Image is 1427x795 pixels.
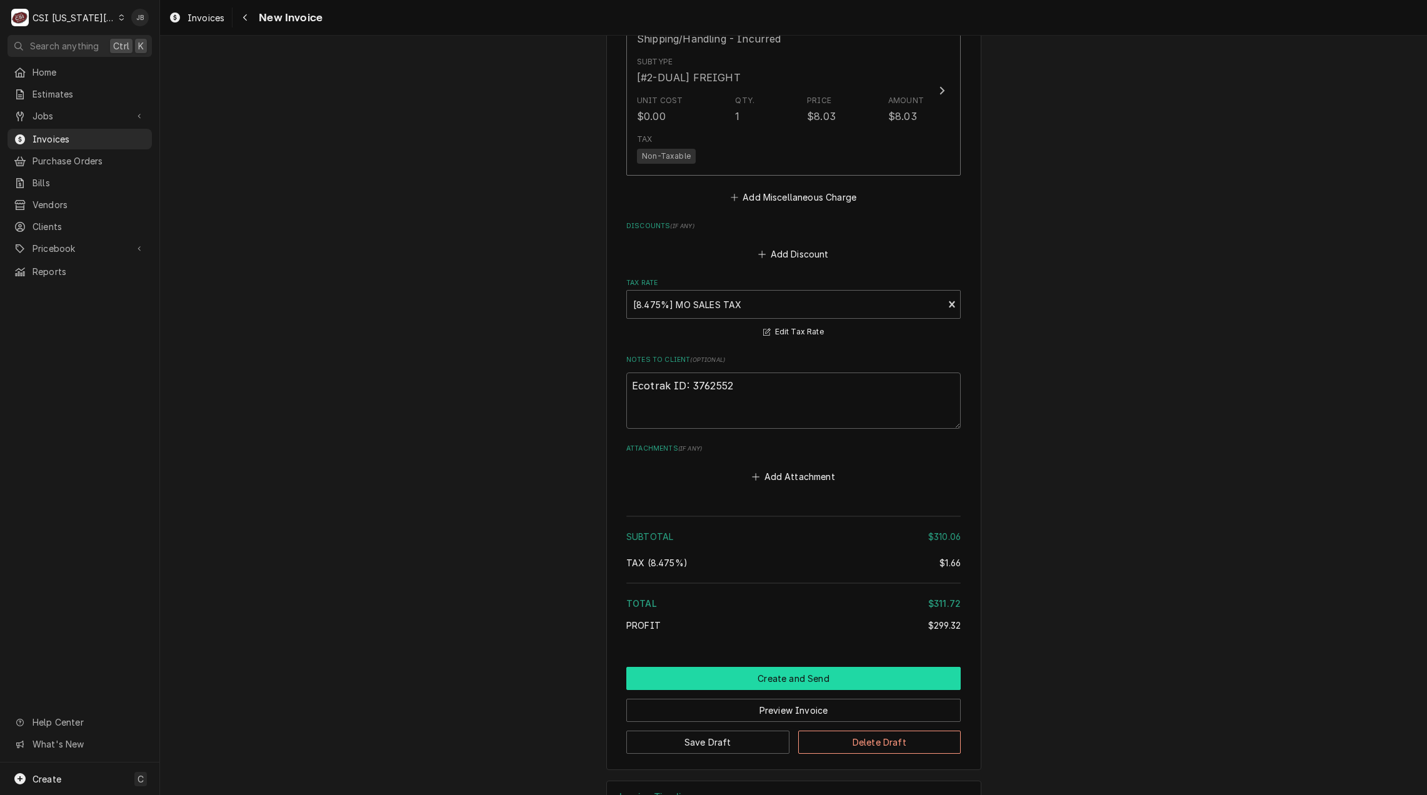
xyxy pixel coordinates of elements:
[690,356,725,363] span: ( optional )
[8,62,152,82] a: Home
[626,557,688,568] span: Tax ( 8.475% )
[626,699,961,722] button: Preview Invoice
[756,245,831,262] button: Add Discount
[164,7,229,28] a: Invoices
[33,132,146,146] span: Invoices
[928,620,961,631] span: $299.32
[626,620,661,631] span: Profit
[33,242,127,255] span: Pricebook
[131,9,149,26] div: JB
[928,597,961,610] div: $311.72
[33,198,146,211] span: Vendors
[8,84,152,104] a: Estimates
[255,9,323,26] span: New Invoice
[637,31,781,46] div: Shipping/Handling - Incurred
[728,189,858,206] button: Add Miscellaneous Charge
[138,39,144,52] span: K
[11,9,29,26] div: C
[888,109,917,124] div: $8.03
[735,95,754,106] div: Qty.
[8,712,152,732] a: Go to Help Center
[30,39,99,52] span: Search anything
[626,355,961,428] div: Notes to Client
[8,734,152,754] a: Go to What's New
[626,556,961,569] div: Tax
[33,716,144,729] span: Help Center
[626,511,961,641] div: Amount Summary
[138,772,144,786] span: C
[33,109,127,122] span: Jobs
[626,690,961,722] div: Button Group Row
[8,238,152,259] a: Go to Pricebook
[8,35,152,57] button: Search anythingCtrlK
[626,221,961,262] div: Discounts
[626,221,961,231] label: Discounts
[33,154,146,167] span: Purchase Orders
[8,151,152,171] a: Purchase Orders
[8,261,152,282] a: Reports
[798,731,961,754] button: Delete Draft
[626,530,961,543] div: Subtotal
[188,11,224,24] span: Invoices
[33,66,146,79] span: Home
[33,774,61,784] span: Create
[637,149,696,164] span: Non-Taxable
[33,220,146,233] span: Clients
[626,598,657,609] span: Total
[113,39,129,52] span: Ctrl
[8,129,152,149] a: Invoices
[626,355,961,365] label: Notes to Client
[626,6,961,176] button: Update Line Item
[626,444,961,454] label: Attachments
[637,70,741,85] div: [#2-DUAL] FREIGHT
[928,530,961,543] div: $310.06
[8,172,152,193] a: Bills
[637,95,683,106] div: Unit Cost
[761,324,826,340] button: Edit Tax Rate
[11,9,29,26] div: CSI Kansas City's Avatar
[33,176,146,189] span: Bills
[33,11,115,24] div: CSI [US_STATE][GEOGRAPHIC_DATA]
[235,7,255,27] button: Navigate back
[637,134,652,145] div: Tax
[939,556,961,569] div: $1.66
[750,467,838,485] button: Add Attachment
[678,445,702,452] span: ( if any )
[8,106,152,126] a: Go to Jobs
[807,95,831,106] div: Price
[807,109,836,124] div: $8.03
[626,667,961,690] div: Button Group Row
[637,56,673,67] div: Subtype
[626,667,961,690] button: Create and Send
[8,194,152,215] a: Vendors
[888,95,924,106] div: Amount
[626,731,789,754] button: Save Draft
[626,619,961,632] div: Profit
[626,667,961,754] div: Button Group
[626,597,961,610] div: Total
[626,278,961,288] label: Tax Rate
[670,222,694,229] span: ( if any )
[626,722,961,754] div: Button Group Row
[626,278,961,340] div: Tax Rate
[131,9,149,26] div: Joshua Bennett's Avatar
[33,87,146,101] span: Estimates
[637,109,666,124] div: $0.00
[626,531,673,542] span: Subtotal
[626,444,961,485] div: Attachments
[8,216,152,237] a: Clients
[735,109,739,124] div: 1
[33,737,144,751] span: What's New
[33,265,146,278] span: Reports
[626,372,961,429] textarea: Ecotrak ID: 3762552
